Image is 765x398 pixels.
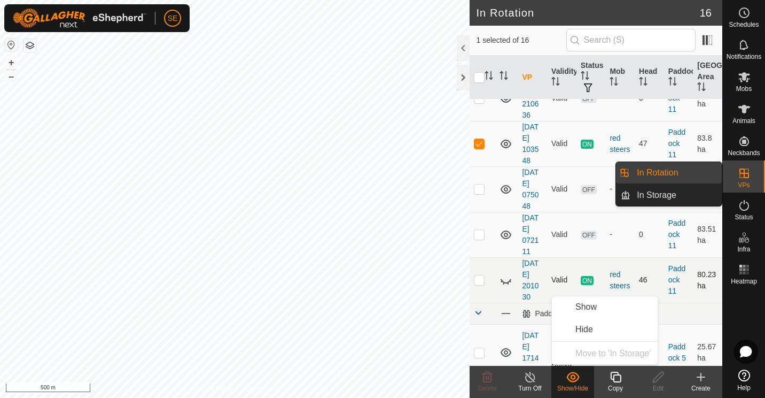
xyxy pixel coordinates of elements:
[581,276,594,285] span: ON
[723,365,765,395] a: Help
[635,257,664,303] td: 46
[581,94,597,103] span: OFF
[668,342,686,362] a: Paddock 5
[693,212,722,257] td: 83.51 ha
[499,73,508,81] p-sorticon: Activate to sort
[616,162,722,183] li: In Rotation
[518,56,547,99] th: VP
[547,257,576,303] td: Valid
[664,56,693,99] th: Paddock
[731,278,757,285] span: Heatmap
[736,86,752,92] span: Mobs
[551,79,560,87] p-sorticon: Activate to sort
[693,324,722,381] td: 25.67 ha
[522,331,538,373] a: [DATE] 171430
[581,73,589,81] p-sorticon: Activate to sort
[594,384,637,393] div: Copy
[737,385,751,391] span: Help
[639,79,647,87] p-sorticon: Activate to sort
[522,309,604,318] div: Paddock 5
[735,214,753,220] span: Status
[668,128,686,159] a: Paddock 11
[605,56,635,99] th: Mob
[552,319,658,340] li: Hide
[576,56,606,99] th: Status
[5,70,18,83] button: –
[729,21,759,28] span: Schedules
[5,39,18,51] button: Reset Map
[581,140,594,149] span: ON
[635,56,664,99] th: Head
[728,150,760,156] span: Neckbands
[581,185,597,194] span: OFF
[668,264,686,295] a: Paddock 11
[693,56,722,99] th: [GEOGRAPHIC_DATA] Area
[680,384,722,393] div: Create
[193,384,233,394] a: Privacy Policy
[610,183,630,195] div: -
[547,212,576,257] td: Valid
[522,168,538,210] a: [DATE] 075048
[693,257,722,303] td: 80.23 ha
[668,79,677,87] p-sorticon: Activate to sort
[566,29,696,51] input: Search (S)
[738,182,750,188] span: VPs
[547,56,576,99] th: Validity
[5,56,18,69] button: +
[630,162,722,183] a: In Rotation
[509,384,551,393] div: Turn Off
[732,118,755,124] span: Animals
[522,77,538,119] a: [DATE] 210636
[575,323,593,336] span: Hide
[168,13,178,24] span: SE
[547,121,576,166] td: Valid
[24,39,36,52] button: Map Layers
[635,121,664,166] td: 47
[478,385,497,392] span: Delete
[637,384,680,393] div: Edit
[697,84,706,93] p-sorticon: Activate to sort
[245,384,277,394] a: Contact Us
[581,231,597,240] span: OFF
[485,73,493,81] p-sorticon: Activate to sort
[610,229,630,240] div: -
[476,6,699,19] h2: In Rotation
[630,185,722,206] a: In Storage
[575,301,597,313] span: Show
[737,246,750,252] span: Infra
[610,133,630,155] div: red steers
[610,269,630,292] div: red steers
[522,213,538,256] a: [DATE] 072111
[637,166,678,179] span: In Rotation
[547,324,576,381] td: Not valid for Activations
[522,259,538,301] a: [DATE] 201030
[476,35,566,46] span: 1 selected of 16
[13,9,146,28] img: Gallagher Logo
[693,121,722,166] td: 83.8 ha
[552,296,658,318] li: Show
[700,5,712,21] span: 16
[635,212,664,257] td: 0
[616,185,722,206] li: In Storage
[547,166,576,212] td: Valid
[552,343,658,364] li: Move to 'In Storage'
[551,384,594,393] div: Show/Hide
[610,79,618,87] p-sorticon: Activate to sort
[522,123,538,165] a: [DATE] 103548
[727,53,761,60] span: Notifications
[637,189,676,202] span: In Storage
[668,219,686,250] a: Paddock 11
